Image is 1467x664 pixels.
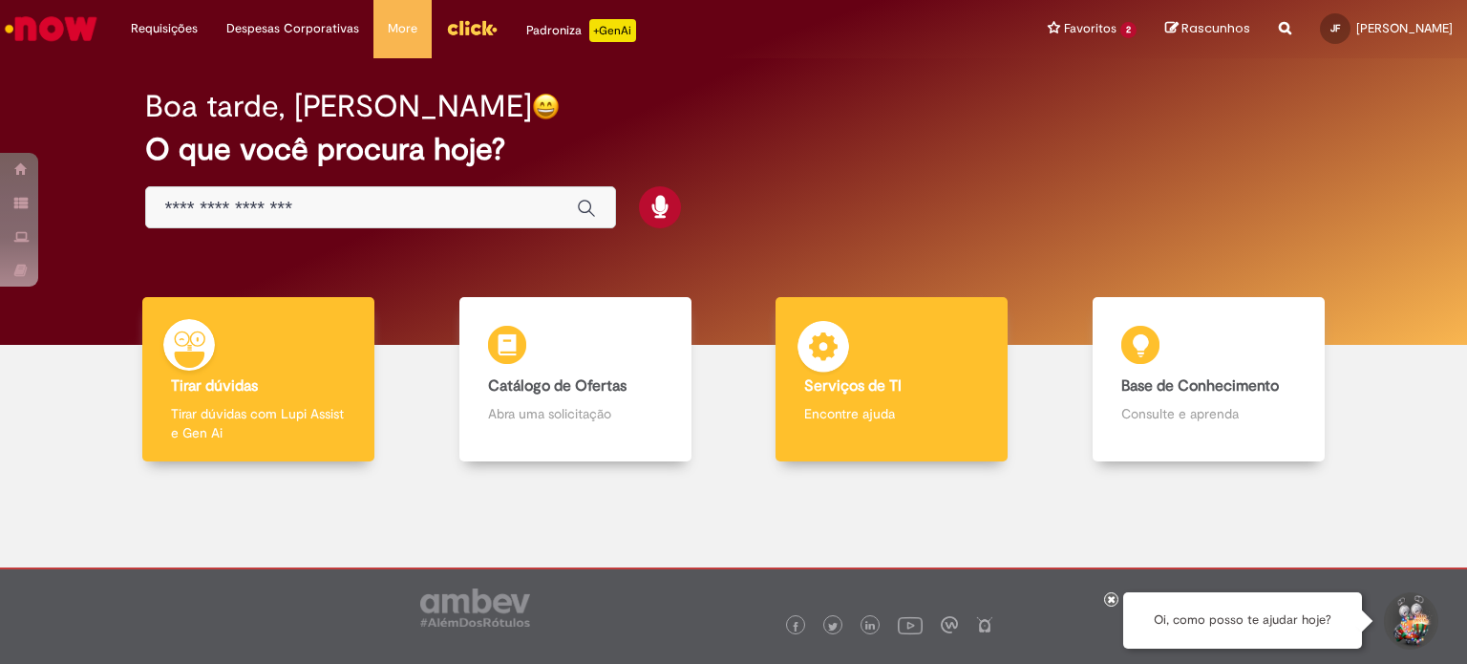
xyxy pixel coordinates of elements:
[791,622,800,632] img: logo_footer_facebook.png
[100,297,417,462] a: Tirar dúvidas Tirar dúvidas com Lupi Assist e Gen Ai
[976,616,993,633] img: logo_footer_naosei.png
[145,133,1323,166] h2: O que você procura hoje?
[1051,297,1368,462] a: Base de Conhecimento Consulte e aprenda
[145,90,532,123] h2: Boa tarde, [PERSON_NAME]
[865,621,875,632] img: logo_footer_linkedin.png
[1064,19,1116,38] span: Favoritos
[532,93,560,120] img: happy-face.png
[420,589,530,627] img: logo_footer_ambev_rotulo_gray.png
[1381,592,1438,650] button: Iniciar Conversa de Suporte
[2,10,100,48] img: ServiceNow
[1356,20,1453,36] span: [PERSON_NAME]
[828,622,838,632] img: logo_footer_twitter.png
[446,13,498,42] img: click_logo_yellow_360x200.png
[417,297,734,462] a: Catálogo de Ofertas Abra uma solicitação
[1181,19,1250,37] span: Rascunhos
[1120,22,1137,38] span: 2
[1330,22,1340,34] span: JF
[526,19,636,42] div: Padroniza
[388,19,417,38] span: More
[804,404,979,423] p: Encontre ajuda
[488,376,627,396] b: Catálogo de Ofertas
[1121,404,1296,423] p: Consulte e aprenda
[941,616,958,633] img: logo_footer_workplace.png
[589,19,636,42] p: +GenAi
[131,19,198,38] span: Requisições
[804,376,902,396] b: Serviços de TI
[1165,20,1250,38] a: Rascunhos
[1121,376,1279,396] b: Base de Conhecimento
[898,612,923,637] img: logo_footer_youtube.png
[171,404,346,442] p: Tirar dúvidas com Lupi Assist e Gen Ai
[733,297,1051,462] a: Serviços de TI Encontre ajuda
[226,19,359,38] span: Despesas Corporativas
[1123,592,1362,649] div: Oi, como posso te ajudar hoje?
[488,404,663,423] p: Abra uma solicitação
[171,376,258,396] b: Tirar dúvidas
